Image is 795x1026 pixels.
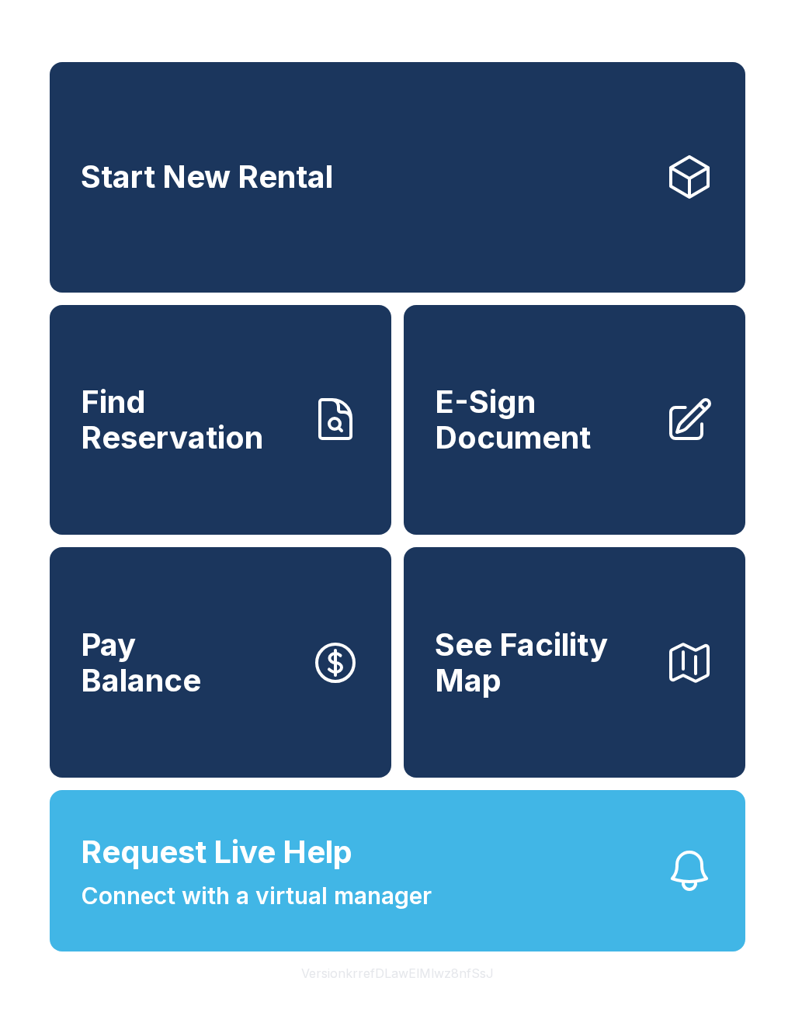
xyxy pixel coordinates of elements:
[81,159,333,195] span: Start New Rental
[50,790,745,951] button: Request Live HelpConnect with a virtual manager
[404,305,745,536] a: E-Sign Document
[81,829,352,875] span: Request Live Help
[50,305,391,536] a: Find Reservation
[404,547,745,778] button: See Facility Map
[50,547,391,778] button: PayBalance
[50,62,745,293] a: Start New Rental
[435,384,652,455] span: E-Sign Document
[81,384,298,455] span: Find Reservation
[289,951,506,995] button: VersionkrrefDLawElMlwz8nfSsJ
[435,627,652,698] span: See Facility Map
[81,627,201,698] span: Pay Balance
[81,879,432,913] span: Connect with a virtual manager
